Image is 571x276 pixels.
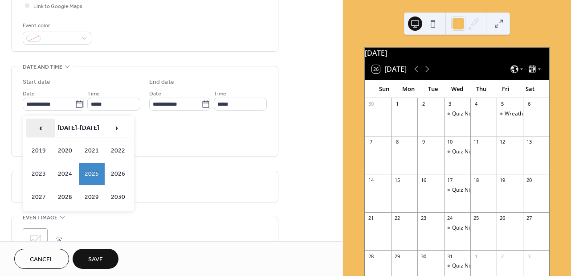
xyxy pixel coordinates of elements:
div: 21 [367,215,374,222]
div: 22 [394,215,400,222]
div: Sun [372,80,396,98]
div: Quiz Night [452,224,478,232]
div: 9 [420,139,427,145]
div: Mon [396,80,421,98]
div: 14 [367,177,374,183]
div: 25 [473,215,480,222]
div: 19 [499,177,506,183]
td: 2025 [79,163,105,185]
div: 15 [394,177,400,183]
span: › [102,119,131,137]
div: Quiz Night [452,110,478,118]
div: Thu [469,80,494,98]
div: 2 [420,101,427,107]
div: Fri [494,80,518,98]
div: 24 [447,215,453,222]
span: Cancel [30,255,53,264]
td: 2026 [106,163,131,185]
td: 2022 [106,140,131,162]
div: 30 [367,101,374,107]
span: ‹ [26,119,55,137]
div: 8 [394,139,400,145]
button: 26[DATE] [369,63,410,75]
div: 11 [473,139,480,145]
span: Save [88,255,103,264]
div: Wreath Making [505,110,542,118]
td: 2030 [106,186,131,208]
td: 2019 [26,140,52,162]
div: Wed [445,80,469,98]
div: 3 [526,253,532,260]
div: 29 [394,253,400,260]
div: 16 [420,177,427,183]
div: Quiz Night [444,148,470,156]
td: 2020 [53,140,78,162]
th: [DATE]-[DATE] [56,119,101,138]
div: ; [23,228,48,253]
td: 2021 [79,140,105,162]
div: 28 [367,253,374,260]
div: Quiz Night [444,186,470,194]
div: 23 [420,215,427,222]
div: 17 [447,177,453,183]
div: 18 [473,177,480,183]
div: 31 [447,253,453,260]
div: Quiz Night [444,224,470,232]
span: Date [149,89,161,99]
div: Quiz Night [452,186,478,194]
span: Date and time [23,62,62,72]
span: Link to Google Maps [33,2,82,11]
span: Event image [23,213,57,222]
button: Cancel [14,249,69,269]
div: 3 [447,101,453,107]
div: 2 [499,253,506,260]
div: 13 [526,139,532,145]
div: 30 [420,253,427,260]
div: 10 [447,139,453,145]
div: Start date [23,78,50,87]
div: 27 [526,215,532,222]
td: 2028 [53,186,78,208]
div: 6 [526,101,532,107]
td: 2024 [53,163,78,185]
div: Event color [23,21,90,30]
div: [DATE] [365,48,549,58]
div: 4 [473,101,480,107]
div: 1 [473,253,480,260]
td: 2027 [26,186,52,208]
div: Wreath Making [497,110,523,118]
td: 2029 [79,186,105,208]
span: Date [23,89,35,99]
span: Time [214,89,226,99]
span: Time [87,89,100,99]
button: Save [73,249,118,269]
div: 20 [526,177,532,183]
div: 7 [367,139,374,145]
div: 1 [394,101,400,107]
div: Quiz Night [444,262,470,270]
div: Sat [518,80,542,98]
div: Quiz Night [452,148,478,156]
div: Tue [420,80,445,98]
div: End date [149,78,174,87]
div: 12 [499,139,506,145]
td: 2023 [26,163,52,185]
div: Quiz Night [444,110,470,118]
div: 26 [499,215,506,222]
div: Quiz Night [452,262,478,270]
div: 5 [499,101,506,107]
